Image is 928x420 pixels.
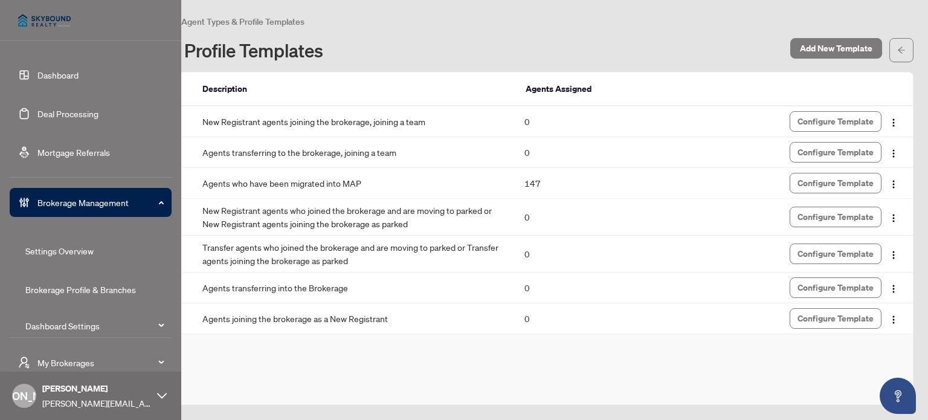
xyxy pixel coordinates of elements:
button: Logo [884,143,903,162]
a: Mortgage Referrals [37,147,110,158]
button: Logo [884,278,903,297]
a: Settings Overview [25,245,94,256]
span: Configure Template [797,112,874,131]
button: Logo [884,309,903,328]
button: Configure Template [790,308,881,329]
td: Agents transferring into the Brokerage [193,273,515,303]
span: Configure Template [797,309,874,328]
button: Add New Template [790,38,882,59]
img: Logo [889,213,898,223]
span: arrow-left [897,46,906,54]
td: 147 [515,168,676,199]
a: Brokerage Profile & Branches [25,284,136,295]
td: 0 [515,303,676,334]
th: Agents Assigned [516,73,678,106]
button: Logo [884,173,903,193]
img: logo [10,6,79,35]
td: Agents joining the brokerage as a New Registrant [193,303,515,334]
button: Logo [884,112,903,131]
h1: Agent Types & Profile Templates [63,40,323,60]
button: Configure Template [790,277,881,298]
button: Configure Template [790,111,881,132]
img: Logo [889,315,898,325]
a: Deal Processing [37,108,98,119]
span: Configure Template [797,278,874,297]
span: [PERSON_NAME][EMAIL_ADDRESS][DOMAIN_NAME] [42,396,151,410]
button: Configure Template [790,244,881,264]
td: Agents transferring to the brokerage, joining a team [193,137,515,168]
span: [PERSON_NAME] [42,382,151,395]
button: Logo [884,244,903,263]
td: Agents who have been migrated into MAP [193,168,515,199]
span: My Brokerages [37,356,163,369]
td: Transfer agents who joined the brokerage and are moving to parked or Transfer agents joining the ... [193,236,515,273]
span: Agent Types & Profile Templates [181,16,304,27]
button: Open asap [880,378,916,414]
span: user-switch [18,357,30,369]
img: Logo [889,179,898,189]
img: Logo [889,250,898,260]
button: Configure Template [790,173,881,193]
img: Logo [889,284,898,294]
td: 0 [515,199,676,236]
td: 0 [515,137,676,168]
td: 0 [515,106,676,137]
span: Brokerage Management [37,196,163,209]
span: Configure Template [797,173,874,193]
img: Logo [889,118,898,128]
td: 0 [515,273,676,303]
a: Dashboard [37,69,79,80]
button: Logo [884,207,903,227]
td: New Registrant agents who joined the brokerage and are moving to parked or New Registrant agents ... [193,199,515,236]
span: Add New Template [800,39,872,58]
td: 0 [515,236,676,273]
span: Configure Template [797,244,874,263]
img: Logo [889,149,898,158]
td: New Registrant agents joining the brokerage, joining a team [193,106,515,137]
button: Configure Template [790,207,881,227]
a: Dashboard Settings [25,320,100,331]
th: Description [193,73,516,106]
button: Configure Template [790,142,881,163]
span: Configure Template [797,207,874,227]
span: Configure Template [797,143,874,162]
